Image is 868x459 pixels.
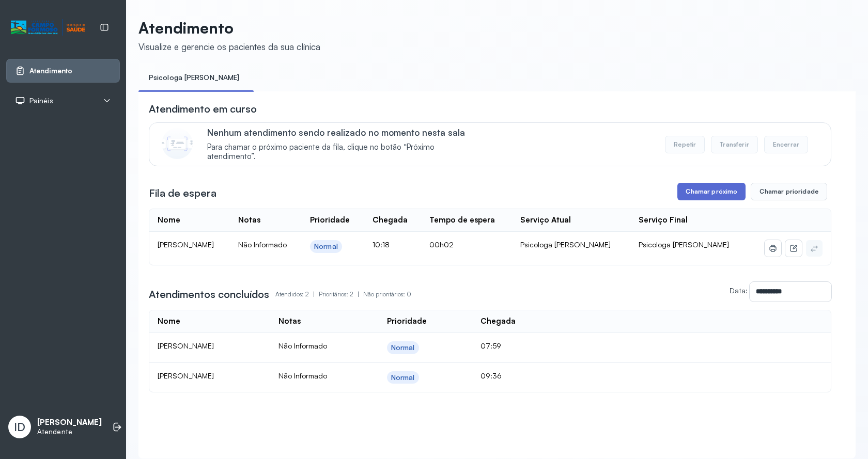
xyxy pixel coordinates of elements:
span: Não Informado [238,240,287,249]
span: | [313,290,315,298]
a: Psicologa [PERSON_NAME] [138,69,250,86]
div: Visualize e gerencie os pacientes da sua clínica [138,41,320,52]
div: Serviço Atual [520,215,571,225]
button: Transferir [711,136,758,153]
div: Normal [314,242,338,251]
div: Tempo de espera [429,215,495,225]
img: Logotipo do estabelecimento [11,19,85,36]
div: Chegada [373,215,408,225]
div: Normal [391,343,415,352]
span: Não Informado [278,341,327,350]
span: [PERSON_NAME] [158,341,214,350]
span: Não Informado [278,371,327,380]
span: [PERSON_NAME] [158,371,214,380]
span: Painéis [29,97,53,105]
span: 10:18 [373,240,390,249]
h3: Atendimentos concluídos [149,287,269,302]
div: Prioridade [310,215,350,225]
label: Data: [730,286,748,295]
div: Chegada [481,316,516,326]
a: Atendimento [15,66,111,76]
div: Normal [391,373,415,382]
p: Não prioritários: 0 [363,287,411,302]
span: 00h02 [429,240,454,249]
div: Notas [278,316,301,326]
div: Nome [158,316,180,326]
span: Para chamar o próximo paciente da fila, clique no botão “Próximo atendimento”. [207,143,481,162]
div: Prioridade [387,316,427,326]
span: Atendimento [29,67,72,75]
img: Imagem de CalloutCard [162,128,193,159]
p: Atendidos: 2 [275,287,319,302]
button: Chamar próximo [677,183,746,200]
p: Atendente [37,428,102,436]
h3: Atendimento em curso [149,102,257,116]
span: 07:59 [481,341,501,350]
div: Serviço Final [639,215,688,225]
p: [PERSON_NAME] [37,418,102,428]
button: Chamar prioridade [751,183,827,200]
button: Repetir [665,136,705,153]
span: Psicologa [PERSON_NAME] [639,240,729,249]
span: | [358,290,359,298]
button: Encerrar [764,136,808,153]
div: Nome [158,215,180,225]
span: [PERSON_NAME] [158,240,214,249]
p: Nenhum atendimento sendo realizado no momento nesta sala [207,127,481,138]
div: Notas [238,215,260,225]
h3: Fila de espera [149,186,216,200]
span: 09:36 [481,371,502,380]
div: Psicologa [PERSON_NAME] [520,240,622,249]
p: Atendimento [138,19,320,37]
p: Prioritários: 2 [319,287,363,302]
